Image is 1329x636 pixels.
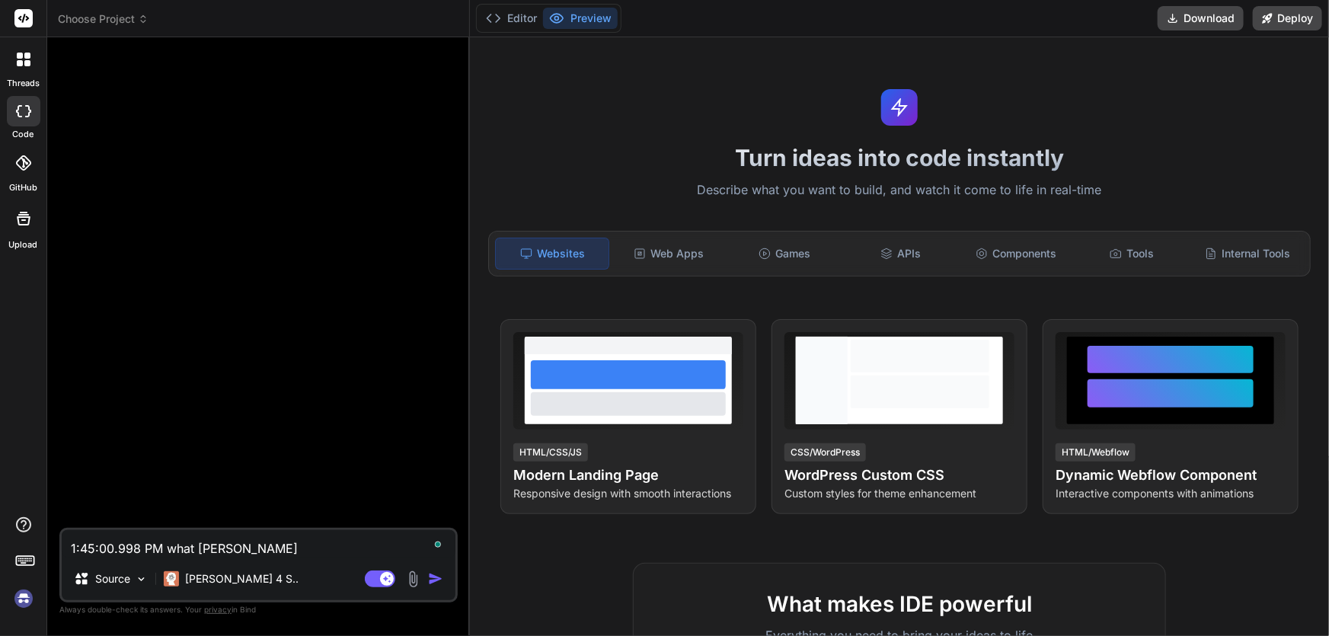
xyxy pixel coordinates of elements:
div: Tools [1075,238,1188,270]
p: Interactive components with animations [1056,486,1286,501]
label: Upload [9,238,38,251]
div: Components [960,238,1072,270]
img: Pick Models [135,573,148,586]
p: Source [95,571,130,586]
p: Always double-check its answers. Your in Bind [59,602,458,617]
h1: Turn ideas into code instantly [479,144,1320,171]
p: Describe what you want to build, and watch it come to life in real-time [479,181,1320,200]
span: Choose Project [58,11,149,27]
div: APIs [844,238,957,270]
button: Preview [543,8,618,29]
label: threads [7,77,40,90]
h4: Dynamic Webflow Component [1056,465,1286,486]
button: Download [1158,6,1244,30]
label: code [13,128,34,141]
div: CSS/WordPress [784,443,866,462]
div: Websites [495,238,609,270]
button: Deploy [1253,6,1322,30]
div: Web Apps [612,238,725,270]
div: Internal Tools [1191,238,1304,270]
div: Games [728,238,841,270]
p: [PERSON_NAME] 4 S.. [185,571,299,586]
img: icon [428,571,443,586]
button: Editor [480,8,543,29]
p: Responsive design with smooth interactions [513,486,743,501]
img: signin [11,586,37,612]
img: Claude 4 Sonnet [164,571,179,586]
div: HTML/Webflow [1056,443,1136,462]
p: Custom styles for theme enhancement [784,486,1014,501]
h4: WordPress Custom CSS [784,465,1014,486]
span: privacy [204,605,232,614]
h4: Modern Landing Page [513,465,743,486]
div: HTML/CSS/JS [513,443,588,462]
textarea: To enrich screen reader interactions, please activate Accessibility in Grammarly extension settings [62,530,455,558]
label: GitHub [9,181,37,194]
img: attachment [404,570,422,588]
h2: What makes IDE powerful [658,588,1141,620]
